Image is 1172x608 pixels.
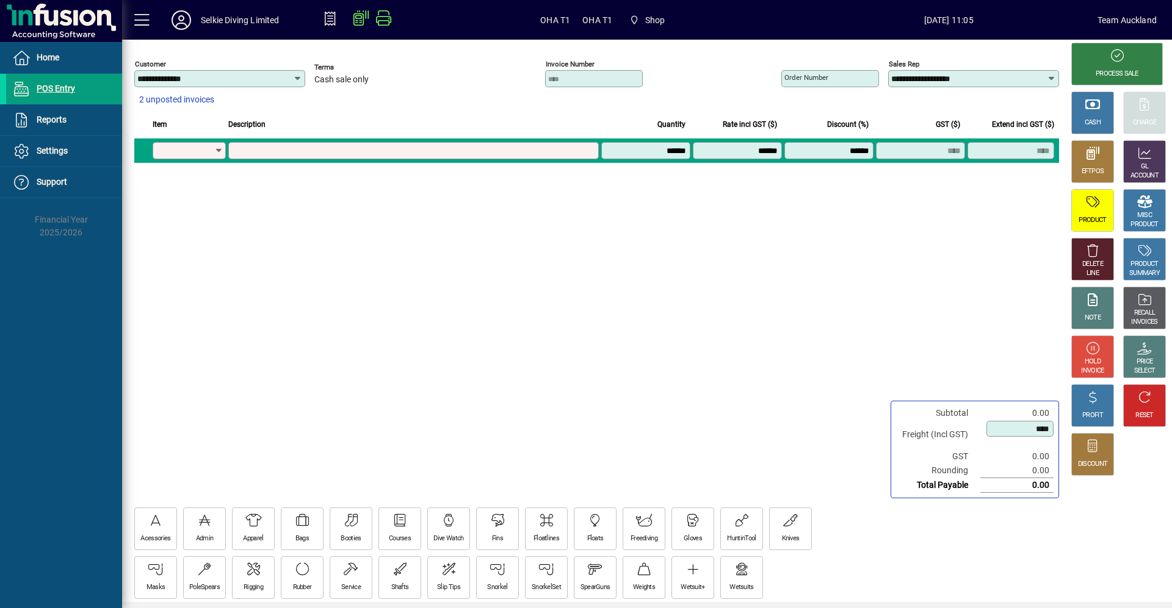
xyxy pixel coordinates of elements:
[243,534,263,543] div: Apparel
[162,9,201,31] button: Profile
[1078,460,1107,469] div: DISCOUNT
[37,177,67,187] span: Support
[37,115,67,124] span: Reports
[657,118,685,131] span: Quantity
[1082,260,1103,269] div: DELETE
[341,583,361,592] div: Service
[492,534,503,543] div: Fins
[681,583,704,592] div: Wetsuit+
[6,105,122,135] a: Reports
[633,583,655,592] div: Weights
[546,60,595,68] mat-label: Invoice number
[1129,269,1160,278] div: SUMMARY
[587,534,604,543] div: Floats
[723,118,777,131] span: Rate incl GST ($)
[1085,357,1101,367] div: HOLD
[1130,171,1159,181] div: ACCOUNT
[295,534,309,543] div: Bags
[6,43,122,73] a: Home
[314,63,388,71] span: Terms
[1082,411,1103,420] div: PROFIT
[782,534,800,543] div: Knives
[581,583,610,592] div: SpearGuns
[314,75,369,85] span: Cash sale only
[1085,118,1101,127] div: CASH
[201,10,280,30] div: Selkie Diving Limited
[1096,70,1138,79] div: PROCESS SALE
[624,9,670,31] span: Shop
[1079,216,1106,225] div: PRODUCT
[1087,269,1099,278] div: LINE
[1135,411,1154,420] div: RESET
[980,406,1054,420] td: 0.00
[1137,211,1152,220] div: MISC
[532,583,561,592] div: SnorkelSet
[1098,10,1157,30] div: Team Auckland
[582,10,612,30] span: OHA T1
[1130,260,1158,269] div: PRODUCT
[140,534,170,543] div: Acessories
[631,534,657,543] div: Freediving
[135,60,166,68] mat-label: Customer
[684,534,702,543] div: Gloves
[146,583,165,592] div: Masks
[6,136,122,166] a: Settings
[992,118,1054,131] span: Extend incl GST ($)
[1133,118,1157,127] div: CHARGE
[389,534,411,543] div: Courses
[645,10,665,30] span: Shop
[37,52,59,62] span: Home
[1131,318,1157,327] div: INVOICES
[1137,357,1153,367] div: PRICE
[727,534,756,543] div: HuntinTool
[37,84,75,93] span: POS Entry
[189,583,220,592] div: PoleSpears
[827,118,869,131] span: Discount (%)
[1130,220,1158,229] div: PRODUCT
[37,146,68,156] span: Settings
[244,583,263,592] div: Rigging
[433,534,463,543] div: Dive Watch
[6,167,122,198] a: Support
[487,583,507,592] div: Snorkel
[139,93,214,106] span: 2 unposted invoices
[437,583,460,592] div: Slip Tips
[534,534,559,543] div: Floatlines
[936,118,960,131] span: GST ($)
[800,10,1098,30] span: [DATE] 11:05
[134,89,219,111] button: 2 unposted invoices
[391,583,409,592] div: Shafts
[1085,313,1101,323] div: NOTE
[293,583,312,592] div: Rubber
[228,118,266,131] span: Description
[980,478,1054,493] td: 0.00
[980,449,1054,463] td: 0.00
[341,534,361,543] div: Booties
[729,583,753,592] div: Wetsuits
[784,73,828,82] mat-label: Order number
[1081,367,1104,376] div: INVOICE
[1141,162,1149,171] div: GL
[1134,309,1156,318] div: RECALL
[540,10,570,30] span: OHA T1
[896,420,980,449] td: Freight (Incl GST)
[1082,167,1104,176] div: EFTPOS
[896,463,980,478] td: Rounding
[896,478,980,493] td: Total Payable
[896,406,980,420] td: Subtotal
[1134,367,1156,376] div: SELECT
[196,534,214,543] div: Admin
[896,449,980,463] td: GST
[153,118,167,131] span: Item
[889,60,919,68] mat-label: Sales rep
[980,463,1054,478] td: 0.00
